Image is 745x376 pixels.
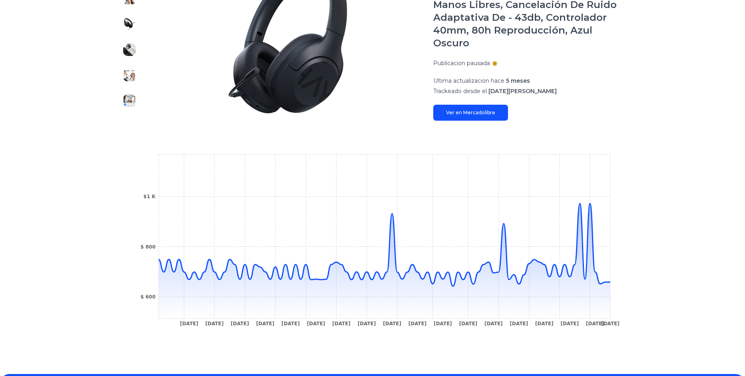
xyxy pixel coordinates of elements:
[506,77,530,84] span: 5 meses
[123,43,136,56] img: Haylou S30 Pro Anc Audífonos Diadema Gamer Inalámbricos/con Micrófono, Bluetooth 5.4, Llamadas Ma...
[510,321,528,326] tspan: [DATE]
[488,88,557,95] span: [DATE][PERSON_NAME]
[535,321,554,326] tspan: [DATE]
[484,321,503,326] tspan: [DATE]
[256,321,275,326] tspan: [DATE]
[281,321,300,326] tspan: [DATE]
[433,88,487,95] span: Trackeado desde el
[586,321,604,326] tspan: [DATE]
[601,321,620,326] tspan: [DATE]
[205,321,224,326] tspan: [DATE]
[140,294,155,300] tspan: $ 600
[231,321,249,326] tspan: [DATE]
[123,18,136,30] img: Haylou S30 Pro Anc Audífonos Diadema Gamer Inalámbricos/con Micrófono, Bluetooth 5.4, Llamadas Ma...
[123,69,136,82] img: Haylou S30 Pro Anc Audífonos Diadema Gamer Inalámbricos/con Micrófono, Bluetooth 5.4, Llamadas Ma...
[358,321,376,326] tspan: [DATE]
[180,321,198,326] tspan: [DATE]
[561,321,579,326] tspan: [DATE]
[408,321,427,326] tspan: [DATE]
[140,244,155,250] tspan: $ 800
[123,94,136,107] img: Haylou S30 Pro Anc Audífonos Diadema Gamer Inalámbricos/con Micrófono, Bluetooth 5.4, Llamadas Ma...
[433,105,508,121] a: Ver en Mercadolibre
[434,321,452,326] tspan: [DATE]
[332,321,351,326] tspan: [DATE]
[433,77,504,84] span: Ultima actualizacion hace
[459,321,478,326] tspan: [DATE]
[383,321,401,326] tspan: [DATE]
[143,194,156,199] tspan: $1 K
[433,59,490,67] p: Publicacion pausada
[307,321,325,326] tspan: [DATE]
